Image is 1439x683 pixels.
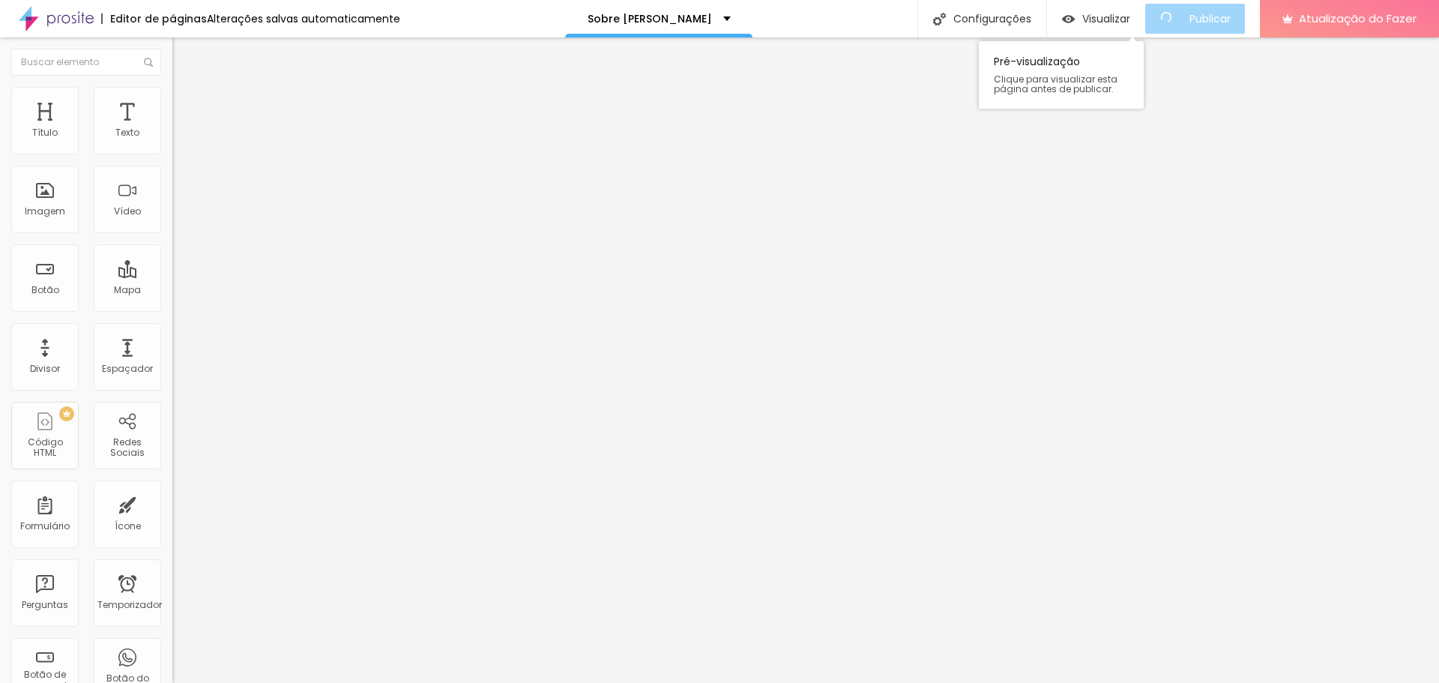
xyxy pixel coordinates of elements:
img: view-1.svg [1062,13,1075,25]
font: Visualizar [1082,11,1130,26]
iframe: Editor [172,37,1439,683]
font: Ícone [115,520,141,532]
input: Buscar elemento [11,49,161,76]
font: Divisor [30,362,60,375]
font: Mapa [114,283,141,296]
font: Texto [115,126,139,139]
button: Publicar [1145,4,1245,34]
font: Configurações [953,11,1031,26]
font: Botão [31,283,59,296]
font: Publicar [1189,11,1231,26]
font: Clique para visualizar esta página antes de publicar. [994,73,1117,95]
font: Pré-visualização [994,54,1080,69]
img: Ícone [144,58,153,67]
font: Perguntas [22,598,68,611]
font: Redes Sociais [110,436,145,459]
font: Sobre [PERSON_NAME] [588,11,712,26]
font: Editor de páginas [110,11,207,26]
img: Ícone [933,13,946,25]
font: Imagem [25,205,65,217]
font: Código HTML [28,436,63,459]
button: Visualizar [1047,4,1145,34]
font: Temporizador [97,598,162,611]
font: Espaçador [102,362,153,375]
font: Atualização do Fazer [1299,10,1417,26]
font: Título [32,126,58,139]
font: Vídeo [114,205,141,217]
font: Alterações salvas automaticamente [207,11,400,26]
font: Formulário [20,520,70,532]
